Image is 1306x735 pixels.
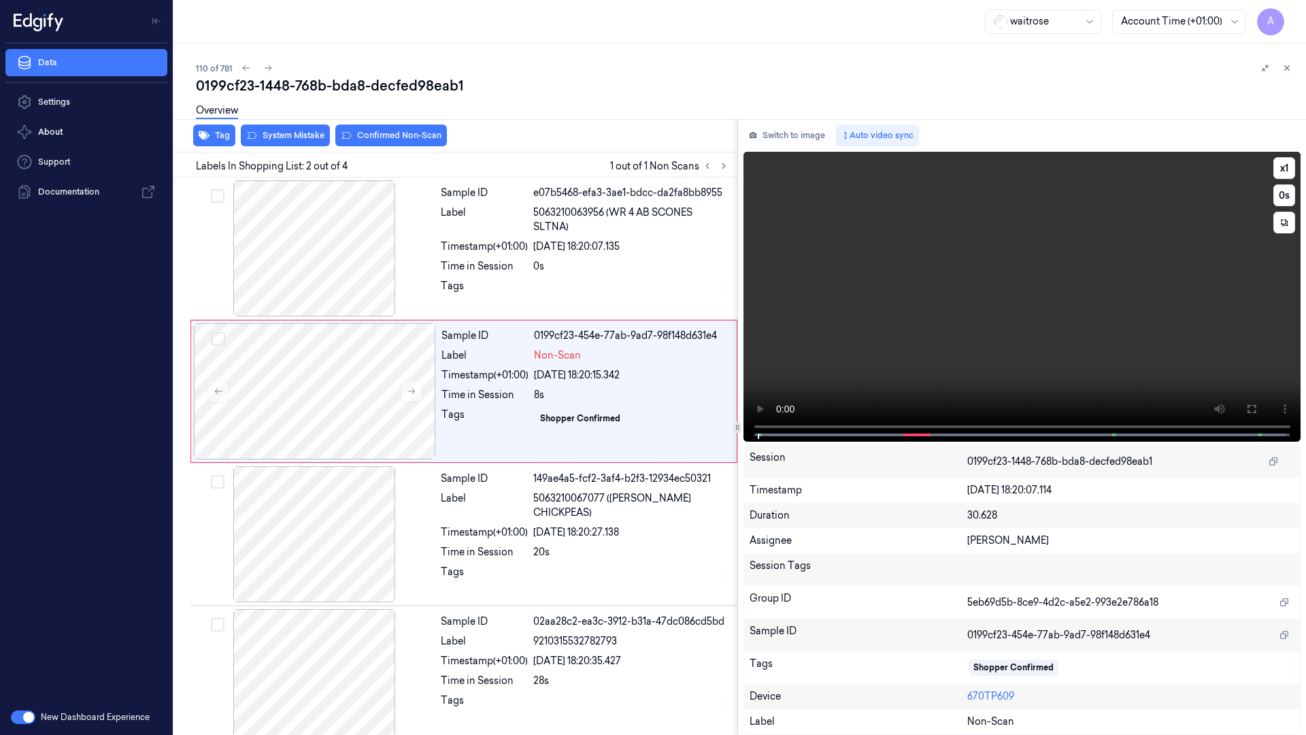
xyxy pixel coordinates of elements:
div: Label [441,491,528,520]
div: Tags [441,279,528,301]
div: 02aa28c2-ea3c-3912-b31a-47dc086cd5bd [533,615,729,629]
div: Timestamp (+01:00) [441,368,529,382]
div: Sample ID [441,329,529,343]
button: Select row [212,332,225,346]
span: 5063210067077 ([PERSON_NAME] CHICKPEAS) [533,491,729,520]
div: Label [441,206,528,234]
div: [DATE] 18:20:07.114 [967,483,1294,497]
div: e07b5468-efa3-3ae1-bdcc-da2fa8bb8955 [533,186,729,200]
button: Toggle Navigation [146,10,167,32]
span: 0199cf23-1448-768b-bda8-decfed98eab1 [967,455,1152,469]
div: [DATE] 18:20:07.135 [533,240,729,254]
div: Tags [441,565,528,587]
span: Non-Scan [967,715,1014,729]
button: 0s [1273,184,1295,206]
div: [DATE] 18:20:35.427 [533,654,729,668]
div: Session [750,451,968,472]
button: Select row [211,189,224,203]
span: 1 out of 1 Non Scans [610,158,732,174]
a: Data [5,49,167,76]
div: Time in Session [441,388,529,402]
a: Settings [5,88,167,116]
button: Switch to image [743,125,831,146]
span: 5063210063956 (WR 4 AB SCONES SLTNA) [533,206,729,234]
div: 149ae4a5-fcf2-3af4-b2f3-12934ec50321 [533,472,729,486]
div: Tags [441,693,528,715]
a: Documentation [5,178,167,206]
div: Sample ID [750,624,968,646]
div: Tags [441,408,529,429]
span: 9210315532782793 [533,634,617,649]
div: 30.628 [967,508,1294,523]
div: Duration [750,508,968,523]
div: Timestamp (+01:00) [441,525,528,540]
div: Sample ID [441,472,528,486]
a: Support [5,148,167,176]
div: 0199cf23-1448-768b-bda8-decfed98eab1 [196,76,1295,95]
button: About [5,118,167,146]
span: 110 of 781 [196,63,233,74]
span: 0199cf23-454e-77ab-9ad7-98f148d631e4 [967,628,1150,642]
span: 5eb69d5b-8ce9-4d2c-a5e2-993e2e786a18 [967,595,1158,610]
div: Shopper Confirmed [973,661,1054,674]
button: System Mistake [241,125,330,146]
button: Confirmed Non-Scan [335,125,447,146]
div: Timestamp (+01:00) [441,240,528,254]
div: Time in Session [441,259,528,274]
div: Shopper Confirmed [540,412,620,425]
button: Auto video sync [836,125,919,146]
div: Group ID [750,591,968,613]
div: Timestamp (+01:00) [441,654,528,668]
div: Label [441,634,528,649]
div: 670TP609 [967,689,1294,704]
div: [PERSON_NAME] [967,534,1294,548]
button: Tag [193,125,235,146]
div: 28s [533,674,729,688]
div: Time in Session [441,545,528,559]
button: Select row [211,618,224,632]
div: Sample ID [441,186,528,200]
div: [DATE] 18:20:15.342 [534,368,729,382]
div: 0199cf23-454e-77ab-9ad7-98f148d631e4 [534,329,729,343]
div: Device [750,689,968,704]
div: Assignee [750,534,968,548]
div: Label [750,715,968,729]
a: Overview [196,103,238,119]
div: Label [441,348,529,363]
span: Non-Scan [534,348,581,363]
div: 8s [534,388,729,402]
div: 20s [533,545,729,559]
div: Tags [750,657,968,679]
div: 0s [533,259,729,274]
span: Labels In Shopping List: 2 out of 4 [196,159,348,174]
div: Session Tags [750,559,968,581]
button: x1 [1273,157,1295,179]
button: A [1257,8,1284,35]
div: Timestamp [750,483,968,497]
div: Sample ID [441,615,528,629]
div: [DATE] 18:20:27.138 [533,525,729,540]
div: Time in Session [441,674,528,688]
button: Select row [211,475,224,489]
